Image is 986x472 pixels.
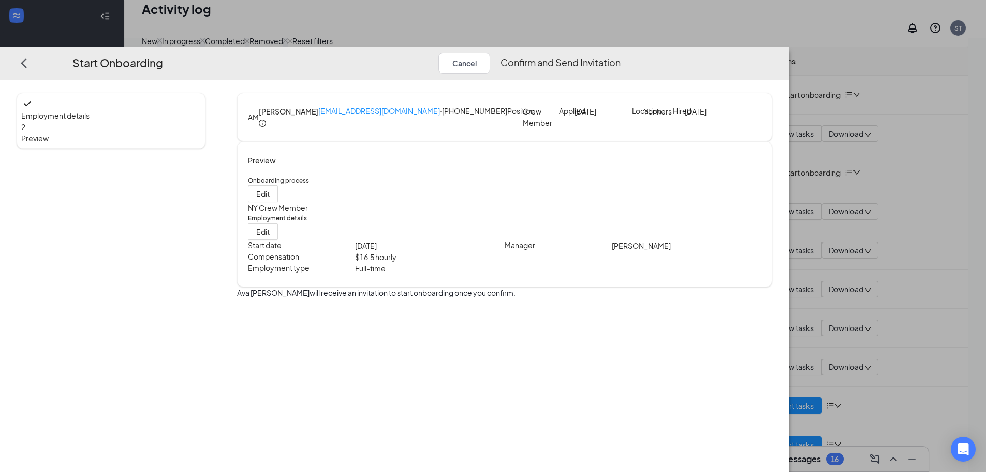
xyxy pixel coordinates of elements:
p: Hired [673,106,685,116]
h5: Onboarding process [248,176,761,185]
button: Edit [248,185,278,202]
h4: Preview [248,154,761,166]
span: 2 [21,122,25,132]
span: Preview [21,133,201,144]
svg: Checkmark [21,97,34,110]
p: [DATE] [355,240,505,251]
button: Edit [248,223,278,240]
button: Confirm and Send Invitation [501,53,621,74]
p: Position [507,106,523,116]
p: [PERSON_NAME] [612,240,761,251]
p: Employment type [248,263,355,273]
span: info-circle [259,120,266,127]
p: Crew Member [523,106,554,128]
p: $ 16.5 hourly [355,251,505,263]
p: Start date [248,240,355,250]
p: [DATE] [685,106,709,117]
span: Edit [256,226,270,237]
span: Edit [256,189,270,199]
h5: Employment details [248,213,761,223]
div: AM [248,111,259,123]
span: Employment details [21,110,201,121]
p: Applied [559,106,575,116]
p: Compensation [248,251,355,262]
h3: Start Onboarding [72,54,163,71]
a: [EMAIL_ADDRESS][DOMAIN_NAME] [318,106,440,116]
h4: [PERSON_NAME] [259,106,318,117]
p: · [PHONE_NUMBER] [318,106,507,118]
span: NY Crew Member [248,203,308,212]
p: Full-time [355,263,505,274]
div: Open Intercom Messenger [951,437,976,462]
p: Yonkers [644,106,668,117]
p: Location [632,106,644,116]
p: [DATE] [575,106,606,117]
p: Manager [505,240,612,250]
p: Ava [PERSON_NAME] will receive an invitation to start onboarding once you confirm. [237,287,772,298]
button: Cancel [438,53,490,74]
